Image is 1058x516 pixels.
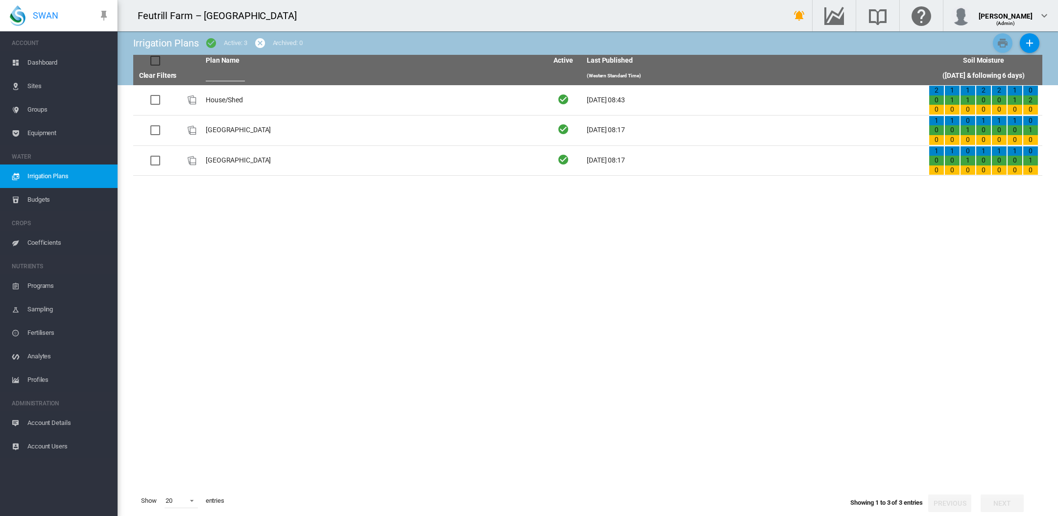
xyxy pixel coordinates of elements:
[976,116,991,126] div: 1
[1008,116,1022,126] div: 1
[961,95,975,105] div: 1
[202,116,544,145] td: [GEOGRAPHIC_DATA]
[27,188,110,211] span: Budgets
[992,116,1007,126] div: 1
[976,125,991,135] div: 0
[583,55,925,67] th: Last Published
[866,10,890,22] md-icon: Search the knowledge base
[1023,156,1038,165] div: 1
[98,10,110,22] md-icon: icon-pin
[1008,146,1022,156] div: 1
[945,146,960,156] div: 1
[1008,86,1022,95] div: 1
[1023,95,1038,105] div: 2
[273,39,303,47] div: Archived: 0
[925,85,1042,115] td: 2 0 0 1 1 0 1 1 0 2 0 0 2 0 0 1 1 0 0 2 0
[929,125,944,135] div: 0
[27,121,110,145] span: Equipment
[925,55,1042,67] th: Soil Moisture
[1023,86,1038,95] div: 0
[929,156,944,165] div: 0
[979,7,1033,17] div: [PERSON_NAME]
[186,124,198,136] img: product-image-placeholder.png
[27,321,110,345] span: Fertilisers
[992,156,1007,165] div: 0
[1008,165,1022,175] div: 0
[961,105,975,115] div: 0
[27,435,110,458] span: Account Users
[12,149,110,164] span: WATER
[993,33,1012,53] button: Print Irrigation Plans
[992,86,1007,95] div: 2
[976,105,991,115] div: 0
[945,116,960,126] div: 1
[976,146,991,156] div: 1
[186,155,198,166] img: product-image-placeholder.png
[583,116,925,145] td: [DATE] 08:17
[27,411,110,435] span: Account Details
[202,146,544,176] td: [GEOGRAPHIC_DATA]
[945,95,960,105] div: 1
[1023,125,1038,135] div: 1
[202,55,544,67] th: Plan Name
[961,116,975,126] div: 0
[186,124,198,136] div: Plan Id: 26583
[925,146,1042,176] td: 1 0 0 1 0 0 0 1 0 1 0 0 1 0 0 1 0 0 0 1 0
[27,51,110,74] span: Dashboard
[945,125,960,135] div: 0
[12,258,110,274] span: NUTRIENTS
[910,10,933,22] md-icon: Click here for help
[951,6,971,25] img: profile.jpg
[793,10,805,22] md-icon: icon-bell-ring
[929,146,944,156] div: 1
[1023,135,1038,145] div: 0
[996,21,1015,26] span: (Admin)
[1038,10,1050,22] md-icon: icon-chevron-down
[1024,37,1035,49] md-icon: icon-plus
[822,10,846,22] md-icon: Go to the Data Hub
[12,215,110,231] span: CROPS
[1020,33,1039,53] button: Add New Plan
[925,116,1042,145] td: 1 0 0 1 0 0 0 1 0 1 0 0 1 0 0 1 0 0 0 1 0
[945,105,960,115] div: 0
[12,396,110,411] span: ADMINISTRATION
[961,156,975,165] div: 1
[166,497,172,504] div: 20
[27,274,110,298] span: Programs
[929,105,944,115] div: 0
[27,164,110,188] span: Irrigation Plans
[850,499,923,506] span: Showing 1 to 3 of 3 entries
[224,39,247,47] div: Active: 3
[961,165,975,175] div: 0
[1023,165,1038,175] div: 0
[27,231,110,255] span: Coefficients
[1023,146,1038,156] div: 0
[945,156,960,165] div: 0
[976,135,991,145] div: 0
[945,135,960,145] div: 0
[976,95,991,105] div: 0
[790,6,809,25] button: icon-bell-ring
[138,9,306,23] div: Feutrill Farm – [GEOGRAPHIC_DATA]
[961,146,975,156] div: 0
[544,55,583,67] th: Active
[254,37,266,49] md-icon: icon-cancel
[583,85,925,115] td: [DATE] 08:43
[992,135,1007,145] div: 0
[27,74,110,98] span: Sites
[33,9,58,22] span: SWAN
[1008,156,1022,165] div: 0
[27,298,110,321] span: Sampling
[992,146,1007,156] div: 1
[976,165,991,175] div: 0
[1008,105,1022,115] div: 0
[1008,135,1022,145] div: 0
[137,493,161,509] span: Show
[27,345,110,368] span: Analytes
[981,494,1024,512] button: Next
[945,165,960,175] div: 0
[186,94,198,106] img: product-image-placeholder.png
[27,98,110,121] span: Groups
[10,5,25,26] img: SWAN-Landscape-Logo-Colour-drop.png
[186,94,198,106] div: Plan Id: 26581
